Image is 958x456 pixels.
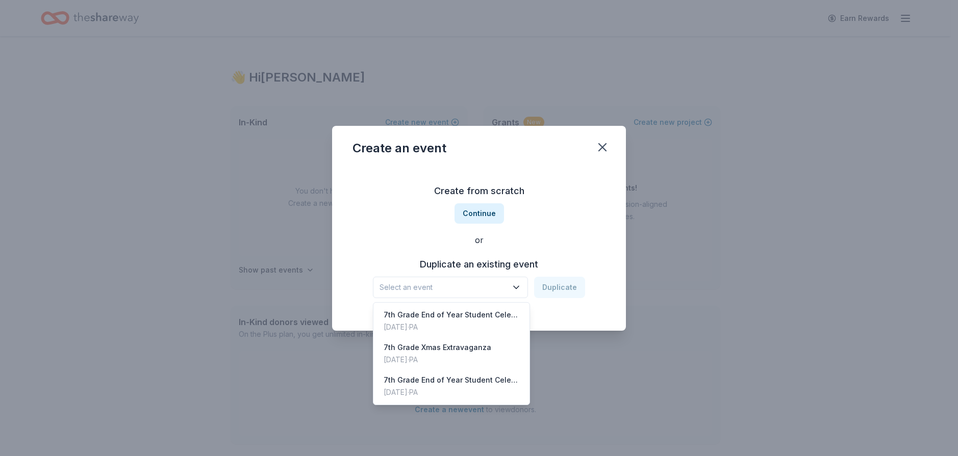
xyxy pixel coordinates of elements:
[384,386,519,398] div: [DATE] · PA
[384,374,519,386] div: 7th Grade End of Year Student Celebration
[384,321,519,333] div: [DATE] · PA
[373,277,528,298] button: Select an event
[373,302,530,405] div: Select an event
[384,354,491,366] div: [DATE] · PA
[384,341,491,354] div: 7th Grade Xmas Extravaganza
[384,309,519,321] div: 7th Grade End of Year Student Celebration
[380,281,507,293] span: Select an event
